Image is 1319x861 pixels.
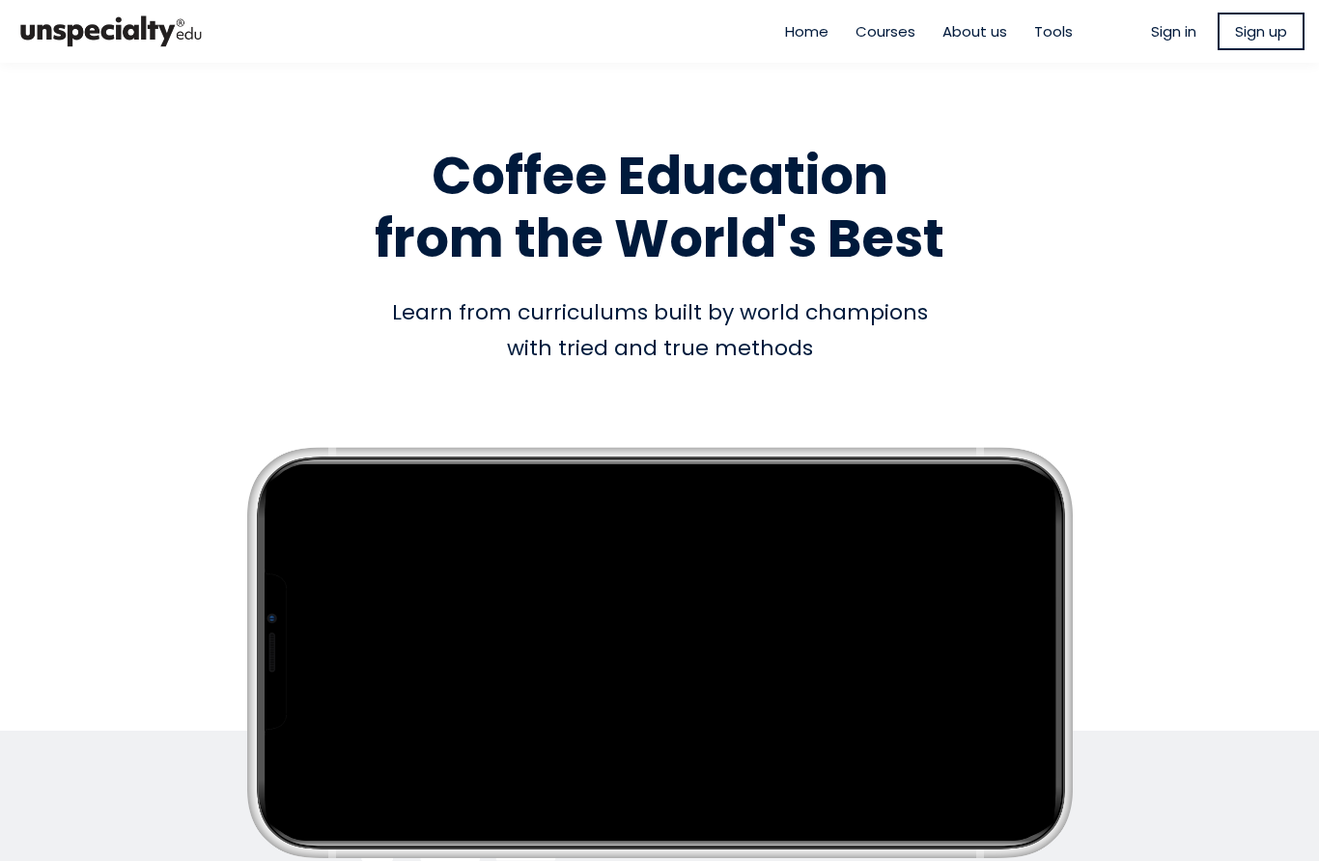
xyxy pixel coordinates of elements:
h1: Coffee Education from the World's Best [109,145,1210,270]
a: About us [942,20,1007,42]
span: Sign up [1235,20,1287,42]
a: Tools [1034,20,1073,42]
div: Learn from curriculums built by world champions with tried and true methods [109,294,1210,367]
a: Courses [856,20,915,42]
a: Home [785,20,828,42]
a: Sign up [1218,13,1305,50]
a: Sign in [1151,20,1196,42]
img: bc390a18feecddb333977e298b3a00a1.png [14,8,208,55]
